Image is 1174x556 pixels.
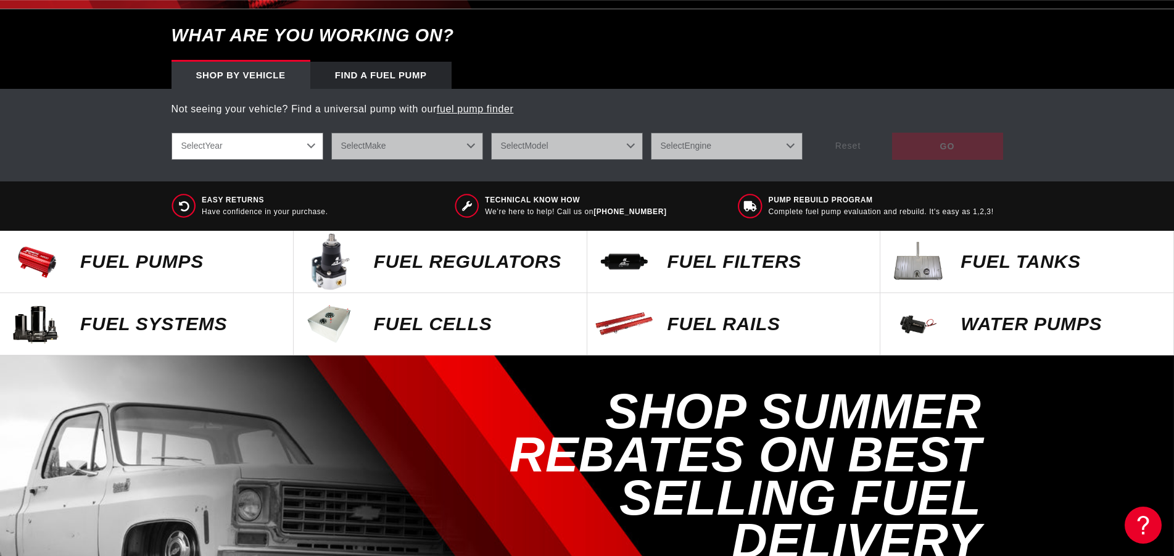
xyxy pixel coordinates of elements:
h6: What are you working on? [141,9,1034,62]
p: Fuel Tanks [961,252,1161,271]
img: FUEL Rails [593,293,655,355]
p: Have confidence in your purchase. [202,207,328,217]
p: Complete fuel pump evaluation and rebuild. It's easy as 1,2,3! [769,207,994,217]
p: Fuel Pumps [80,252,281,271]
select: Year [172,133,323,160]
p: FUEL Rails [668,315,868,333]
img: FUEL Cells [300,293,362,355]
img: Water Pumps [887,293,948,355]
a: [PHONE_NUMBER] [593,207,666,216]
a: Fuel Tanks Fuel Tanks [880,231,1174,293]
select: Model [491,133,643,160]
a: FUEL Cells FUEL Cells [294,293,587,355]
div: Shop by vehicle [172,62,310,89]
a: fuel pump finder [437,104,513,114]
img: Fuel Tanks [887,231,948,293]
p: Water Pumps [961,315,1161,333]
img: Fuel Pumps [6,231,68,293]
span: Easy Returns [202,195,328,205]
p: Not seeing your vehicle? Find a universal pump with our [172,101,1003,117]
select: Make [331,133,483,160]
p: FUEL Cells [374,315,574,333]
a: FUEL FILTERS FUEL FILTERS [587,231,881,293]
p: We’re here to help! Call us on [485,207,666,217]
div: Find a Fuel Pump [310,62,452,89]
img: FUEL FILTERS [593,231,655,293]
span: Pump Rebuild program [769,195,994,205]
span: Technical Know How [485,195,666,205]
select: Engine [651,133,803,160]
img: FUEL REGULATORS [300,231,362,293]
p: FUEL REGULATORS [374,252,574,271]
a: FUEL REGULATORS FUEL REGULATORS [294,231,587,293]
p: FUEL FILTERS [668,252,868,271]
a: FUEL Rails FUEL Rails [587,293,881,355]
p: Fuel Systems [80,315,281,333]
img: Fuel Systems [6,293,68,355]
a: Water Pumps Water Pumps [880,293,1174,355]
